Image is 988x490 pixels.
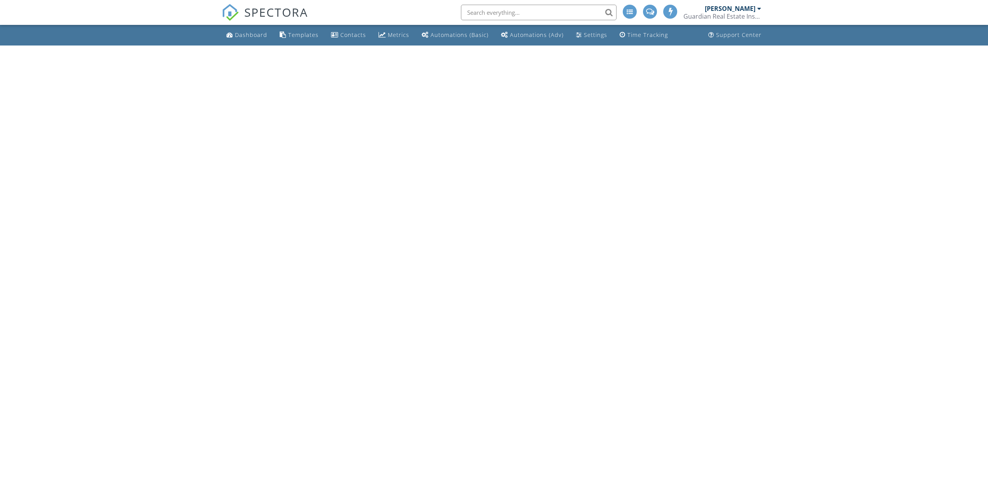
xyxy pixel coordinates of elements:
div: Guardian Real Estate Inspections [683,12,761,20]
a: Automations (Basic) [419,28,492,42]
input: Search everything... [461,5,617,20]
div: Automations (Adv) [510,31,564,38]
a: Time Tracking [617,28,671,42]
a: Templates [277,28,322,42]
img: The Best Home Inspection Software - Spectora [222,4,239,21]
div: Settings [584,31,607,38]
div: Dashboard [235,31,267,38]
a: Settings [573,28,610,42]
a: Support Center [705,28,765,42]
div: Contacts [340,31,366,38]
div: Automations (Basic) [431,31,489,38]
div: Metrics [388,31,409,38]
a: Contacts [328,28,369,42]
div: Support Center [716,31,762,38]
a: Automations (Advanced) [498,28,567,42]
div: [PERSON_NAME] [705,5,755,12]
a: Dashboard [223,28,270,42]
a: SPECTORA [222,10,308,27]
span: SPECTORA [244,4,308,20]
a: Metrics [375,28,412,42]
div: Templates [288,31,319,38]
div: Time Tracking [627,31,668,38]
